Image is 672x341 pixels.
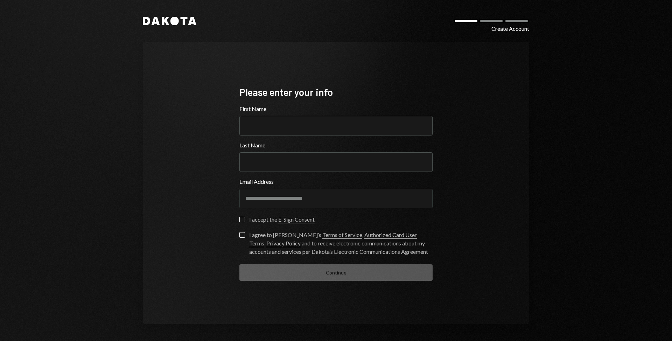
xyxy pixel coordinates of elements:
div: Create Account [491,25,529,33]
div: I accept the [249,215,315,224]
label: Email Address [239,178,433,186]
div: I agree to [PERSON_NAME]’s , , and to receive electronic communications about my accounts and ser... [249,231,433,256]
a: Authorized Card User Terms [249,231,417,247]
a: Privacy Policy [266,240,301,247]
label: Last Name [239,141,433,149]
button: I accept the E-Sign Consent [239,217,245,222]
div: Please enter your info [239,85,433,99]
label: First Name [239,105,433,113]
a: Terms of Service [322,231,362,239]
a: E-Sign Consent [278,216,315,223]
button: I agree to [PERSON_NAME]’s Terms of Service, Authorized Card User Terms, Privacy Policy and to re... [239,232,245,238]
